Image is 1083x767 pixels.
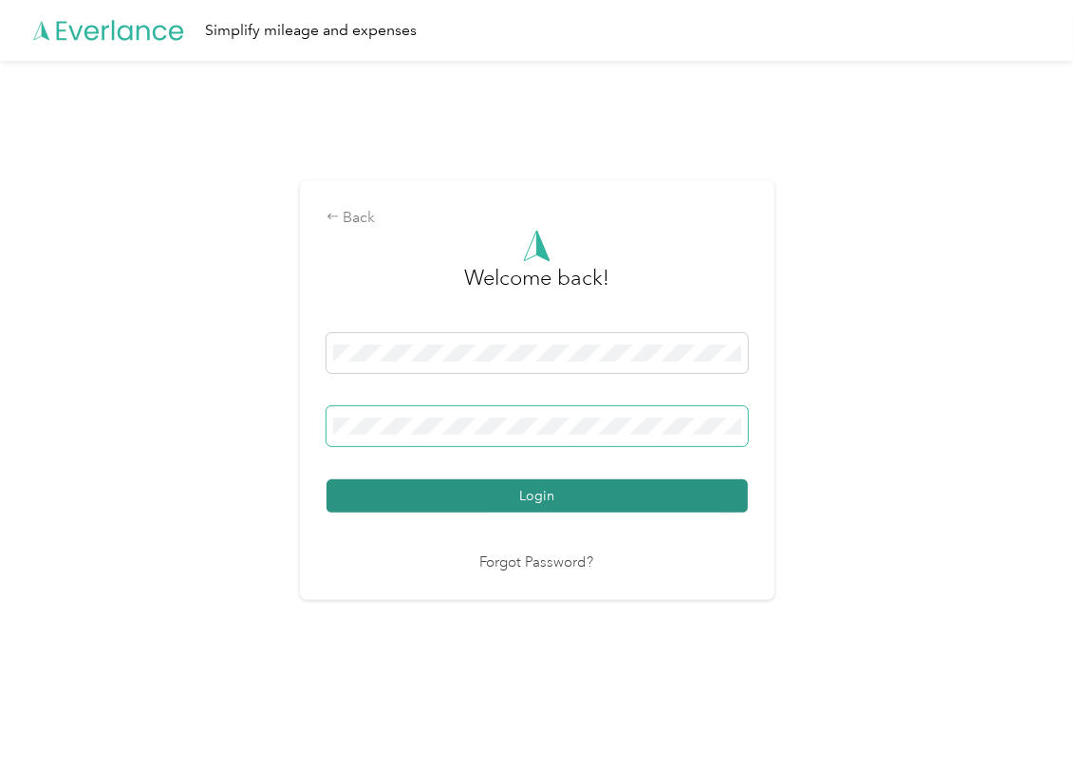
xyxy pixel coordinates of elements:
[977,661,1083,767] iframe: Everlance-gr Chat Button Frame
[464,262,609,313] h3: greeting
[327,479,748,513] button: Login
[480,552,594,574] a: Forgot Password?
[205,19,417,43] div: Simplify mileage and expenses
[327,207,748,230] div: Back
